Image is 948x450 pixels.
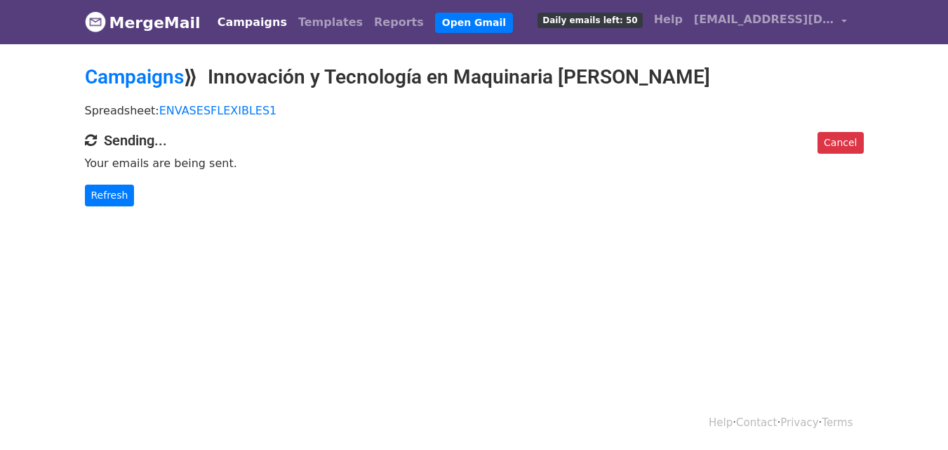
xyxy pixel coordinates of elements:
[688,6,853,39] a: [EMAIL_ADDRESS][DOMAIN_NAME]
[85,185,135,206] a: Refresh
[694,11,834,28] span: [EMAIL_ADDRESS][DOMAIN_NAME]
[648,6,688,34] a: Help
[293,8,368,37] a: Templates
[532,6,648,34] a: Daily emails left: 50
[709,416,733,429] a: Help
[736,416,777,429] a: Contact
[822,416,853,429] a: Terms
[85,11,106,32] img: MergeMail logo
[817,132,863,154] a: Cancel
[212,8,293,37] a: Campaigns
[85,8,201,37] a: MergeMail
[368,8,429,37] a: Reports
[538,13,642,28] span: Daily emails left: 50
[85,65,184,88] a: Campaigns
[85,132,864,149] h4: Sending...
[85,156,864,171] p: Your emails are being sent.
[85,103,864,118] p: Spreadsheet:
[435,13,513,33] a: Open Gmail
[159,104,277,117] a: ENVASESFLEXIBLES1
[780,416,818,429] a: Privacy
[85,65,864,89] h2: ⟫ Innovación y Tecnología en Maquinaria [PERSON_NAME]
